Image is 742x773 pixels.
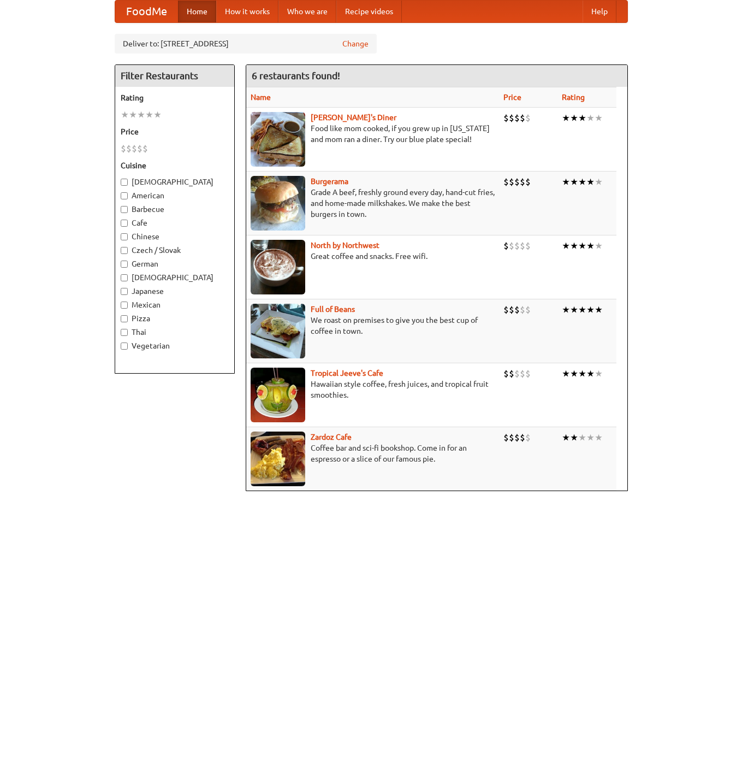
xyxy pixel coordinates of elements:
[311,305,355,314] a: Full of Beans
[121,190,229,201] label: American
[311,113,396,122] b: [PERSON_NAME]'s Diner
[251,187,495,220] p: Grade A beef, freshly ground every day, hand-cut fries, and home-made milkshakes. We make the bes...
[578,176,586,188] li: ★
[251,304,305,358] img: beans.jpg
[503,304,509,316] li: $
[578,304,586,316] li: ★
[583,1,616,22] a: Help
[121,329,128,336] input: Thai
[121,126,229,137] h5: Price
[121,143,126,155] li: $
[520,240,525,252] li: $
[121,220,128,227] input: Cafe
[514,304,520,316] li: $
[578,240,586,252] li: ★
[570,368,578,380] li: ★
[570,304,578,316] li: ★
[595,432,603,444] li: ★
[121,274,128,281] input: [DEMOGRAPHIC_DATA]
[520,432,525,444] li: $
[503,112,509,124] li: $
[178,1,216,22] a: Home
[121,302,128,309] input: Mexican
[311,369,383,377] a: Tropical Jeeve's Cafe
[514,368,520,380] li: $
[121,160,229,171] h5: Cuisine
[121,315,128,322] input: Pizza
[578,432,586,444] li: ★
[252,70,340,81] ng-pluralize: 6 restaurants found!
[121,299,229,310] label: Mexican
[562,112,570,124] li: ★
[525,176,531,188] li: $
[251,315,495,337] p: We roast on premises to give you the best cup of coffee in town.
[509,432,514,444] li: $
[121,247,128,254] input: Czech / Slovak
[514,240,520,252] li: $
[121,258,229,269] label: German
[137,143,143,155] li: $
[311,433,352,441] a: Zardoz Cafe
[278,1,336,22] a: Who we are
[153,109,162,121] li: ★
[115,1,178,22] a: FoodMe
[562,304,570,316] li: ★
[137,109,145,121] li: ★
[509,176,514,188] li: $
[251,123,495,145] p: Food like mom cooked, if you grew up in [US_STATE] and mom ran a diner. Try our blue plate special!
[121,192,128,199] input: American
[121,245,229,256] label: Czech / Slovak
[121,313,229,324] label: Pizza
[311,241,379,250] a: North by Northwest
[336,1,402,22] a: Recipe videos
[570,240,578,252] li: ★
[115,65,234,87] h4: Filter Restaurants
[121,176,229,187] label: [DEMOGRAPHIC_DATA]
[578,112,586,124] li: ★
[121,272,229,283] label: [DEMOGRAPHIC_DATA]
[570,112,578,124] li: ★
[562,176,570,188] li: ★
[251,240,305,294] img: north.jpg
[121,340,229,351] label: Vegetarian
[251,432,305,486] img: zardoz.jpg
[503,432,509,444] li: $
[595,304,603,316] li: ★
[509,112,514,124] li: $
[595,368,603,380] li: ★
[586,304,595,316] li: ★
[121,233,128,240] input: Chinese
[562,93,585,102] a: Rating
[251,442,495,464] p: Coffee bar and sci-fi bookshop. Come in for an espresso or a slice of our famous pie.
[586,176,595,188] li: ★
[143,143,148,155] li: $
[251,368,305,422] img: jeeves.jpg
[129,109,137,121] li: ★
[570,176,578,188] li: ★
[586,432,595,444] li: ★
[586,240,595,252] li: ★
[509,240,514,252] li: $
[121,204,229,215] label: Barbecue
[115,34,377,54] div: Deliver to: [STREET_ADDRESS]
[586,112,595,124] li: ★
[311,177,348,186] a: Burgerama
[509,368,514,380] li: $
[520,176,525,188] li: $
[216,1,278,22] a: How it works
[126,143,132,155] li: $
[121,327,229,338] label: Thai
[520,112,525,124] li: $
[121,343,128,350] input: Vegetarian
[562,240,570,252] li: ★
[509,304,514,316] li: $
[525,368,531,380] li: $
[503,368,509,380] li: $
[525,240,531,252] li: $
[503,93,521,102] a: Price
[525,304,531,316] li: $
